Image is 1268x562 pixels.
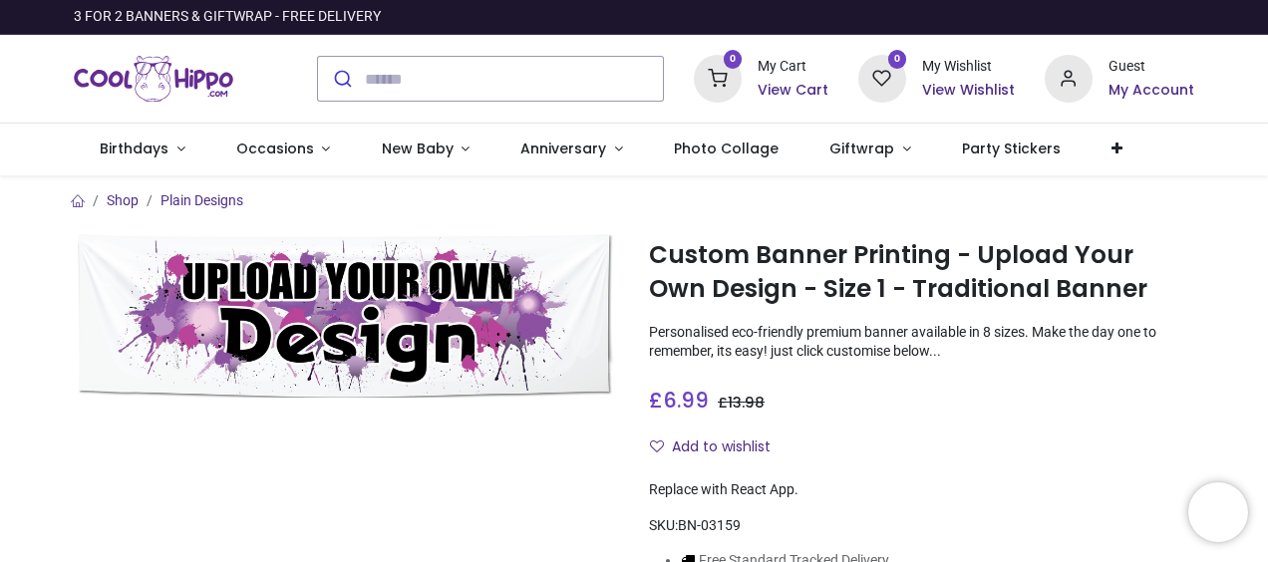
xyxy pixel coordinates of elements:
iframe: Brevo live chat [1188,482,1248,542]
i: Add to wishlist [650,439,664,453]
img: Cool Hippo [74,51,233,107]
a: View Wishlist [922,81,1015,101]
span: Photo Collage [674,139,779,158]
span: 13.98 [728,393,765,413]
div: Replace with React App. [649,480,1194,500]
a: View Cart [758,81,828,101]
a: Birthdays [74,124,210,175]
div: Guest [1109,57,1194,77]
a: Occasions [210,124,356,175]
a: New Baby [356,124,495,175]
a: 0 [694,70,742,86]
span: Giftwrap [829,139,894,158]
span: 6.99 [663,386,709,415]
span: Anniversary [520,139,606,158]
div: My Cart [758,57,828,77]
span: New Baby [382,139,454,158]
a: Giftwrap [804,124,937,175]
a: Logo of Cool Hippo [74,51,233,107]
a: Plain Designs [160,192,243,208]
span: Birthdays [100,139,168,158]
span: Occasions [236,139,314,158]
iframe: Customer reviews powered by Trustpilot [776,7,1194,27]
button: Submit [318,57,365,101]
h1: Custom Banner Printing - Upload Your Own Design - Size 1 - Traditional Banner [649,238,1194,307]
span: £ [649,386,709,415]
div: 3 FOR 2 BANNERS & GIFTWRAP - FREE DELIVERY [74,7,381,27]
span: BN-03159 [678,517,741,533]
span: Party Stickers [962,139,1061,158]
img: Custom Banner Printing - Upload Your Own Design - Size 1 - Traditional Banner [74,234,619,398]
div: My Wishlist [922,57,1015,77]
button: Add to wishlistAdd to wishlist [649,430,788,464]
sup: 0 [888,50,907,69]
a: Shop [107,192,139,208]
span: £ [718,393,765,413]
p: Personalised eco-friendly premium banner available in 8 sizes. Make the day one to remember, its ... [649,323,1194,362]
a: Anniversary [495,124,649,175]
div: SKU: [649,516,1194,536]
a: My Account [1109,81,1194,101]
sup: 0 [724,50,743,69]
a: 0 [858,70,906,86]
